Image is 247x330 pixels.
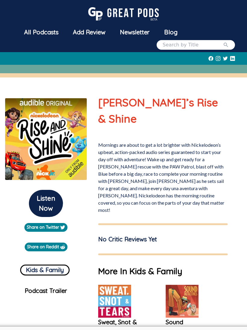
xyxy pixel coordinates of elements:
[5,98,87,180] img: Nick Jr’s Rise & Shine
[66,24,113,40] a: Add Review
[98,94,228,127] p: [PERSON_NAME]’s Rise & Shine
[5,286,87,295] p: Podcast Trailer
[29,190,63,217] button: Listen Now
[88,7,159,20] img: GreatPods
[157,24,185,40] a: Blog
[113,24,157,40] a: Newsletter
[17,24,66,40] a: All Podcasts
[98,235,157,244] h1: No Critic Reviews Yet
[20,262,70,275] a: Kids & Family
[98,139,228,214] p: Mornings are about to get a lot brighter with Nickelodeon’s upbeat, action-packed audio series gu...
[25,243,67,251] a: Share on Reddit
[163,41,223,49] input: Search by Title
[98,265,228,278] h1: More In Kids & Family
[98,285,131,318] img: Sweat, Snot & Tears
[166,285,199,318] img: Sound Detectives
[24,223,67,232] a: Share on Twitter
[20,265,70,275] button: Kids & Family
